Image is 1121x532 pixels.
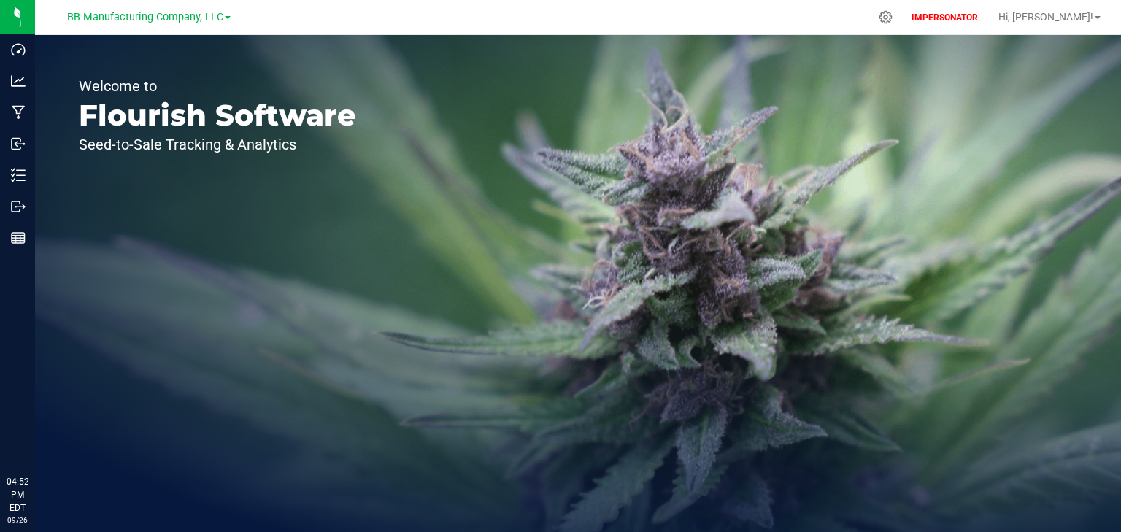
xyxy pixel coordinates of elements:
[11,168,26,182] inline-svg: Inventory
[998,11,1093,23] span: Hi, [PERSON_NAME]!
[79,79,356,93] p: Welcome to
[906,11,984,24] p: IMPERSONATOR
[11,231,26,245] inline-svg: Reports
[11,74,26,88] inline-svg: Analytics
[11,105,26,120] inline-svg: Manufacturing
[11,199,26,214] inline-svg: Outbound
[11,42,26,57] inline-svg: Dashboard
[877,10,895,24] div: Manage settings
[79,101,356,130] p: Flourish Software
[7,514,28,525] p: 09/26
[11,136,26,151] inline-svg: Inbound
[67,11,223,23] span: BB Manufacturing Company, LLC
[7,475,28,514] p: 04:52 PM EDT
[79,137,356,152] p: Seed-to-Sale Tracking & Analytics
